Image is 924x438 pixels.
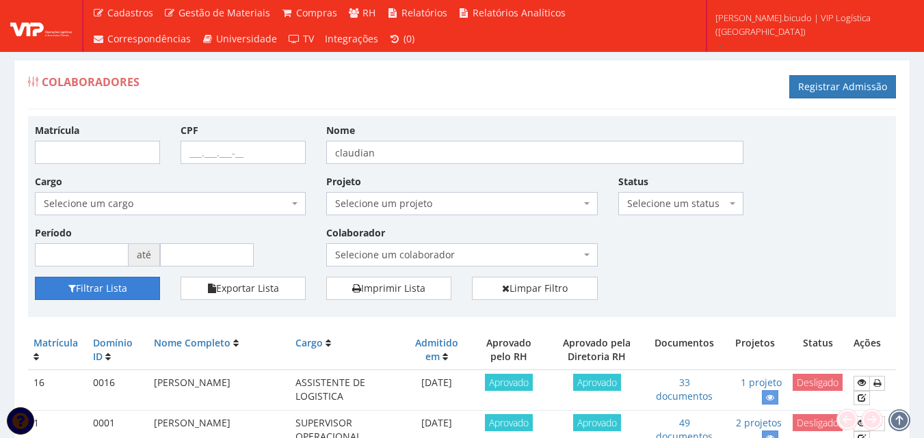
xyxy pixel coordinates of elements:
[715,11,906,38] span: [PERSON_NAME].bicudo | VIP Logística ([GEOGRAPHIC_DATA])
[290,370,404,411] td: ASSISTENTE DE LOGISTICA
[181,141,306,164] input: ___.___.___-__
[44,197,289,210] span: Selecione um cargo
[179,6,270,19] span: Gestão de Materiais
[154,336,230,349] a: Nome Completo
[10,16,72,36] img: logo
[404,32,414,45] span: (0)
[656,376,713,402] a: 33 documentos
[181,277,306,300] button: Exportar Lista
[618,175,648,189] label: Status
[93,336,133,363] a: Domínio ID
[35,192,306,215] span: Selecione um cargo
[35,226,72,240] label: Período
[129,243,160,266] span: até
[282,26,319,52] a: TV
[196,26,283,52] a: Universidade
[88,370,148,411] td: 0016
[618,192,743,215] span: Selecione um status
[42,74,140,90] span: Colaboradores
[573,414,621,431] span: Aprovado
[335,248,580,262] span: Selecione um colaborador
[362,6,375,19] span: RH
[473,6,566,19] span: Relatórios Analíticos
[326,192,597,215] span: Selecione um projeto
[787,331,848,370] th: Status
[35,277,160,300] button: Filtrar Lista
[646,331,722,370] th: Documentos
[148,370,290,411] td: [PERSON_NAME]
[34,336,78,349] a: Matrícula
[326,175,361,189] label: Projeto
[181,124,198,137] label: CPF
[627,197,726,210] span: Selecione um status
[547,331,646,370] th: Aprovado pela Diretoria RH
[35,124,79,137] label: Matrícula
[573,374,621,391] span: Aprovado
[793,374,843,391] span: Desligado
[107,6,153,19] span: Cadastros
[404,370,471,411] td: [DATE]
[319,26,384,52] a: Integrações
[296,6,337,19] span: Compras
[326,124,355,137] label: Nome
[789,75,896,98] a: Registrar Admissão
[326,243,597,266] span: Selecione um colaborador
[415,336,458,363] a: Admitido em
[107,32,191,45] span: Correspondências
[472,277,597,300] a: Limpar Filtro
[325,32,378,45] span: Integrações
[401,6,447,19] span: Relatórios
[87,26,196,52] a: Correspondências
[326,277,451,300] a: Imprimir Lista
[335,197,580,210] span: Selecione um projeto
[848,331,896,370] th: Ações
[295,336,323,349] a: Cargo
[384,26,421,52] a: (0)
[736,416,782,429] a: 2 projetos
[793,414,843,431] span: Desligado
[722,331,787,370] th: Projetos
[28,370,88,411] td: 16
[216,32,277,45] span: Universidade
[35,175,62,189] label: Cargo
[485,374,533,391] span: Aprovado
[326,226,385,240] label: Colaborador
[470,331,547,370] th: Aprovado pelo RH
[303,32,314,45] span: TV
[485,414,533,431] span: Aprovado
[741,376,782,389] a: 1 projeto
